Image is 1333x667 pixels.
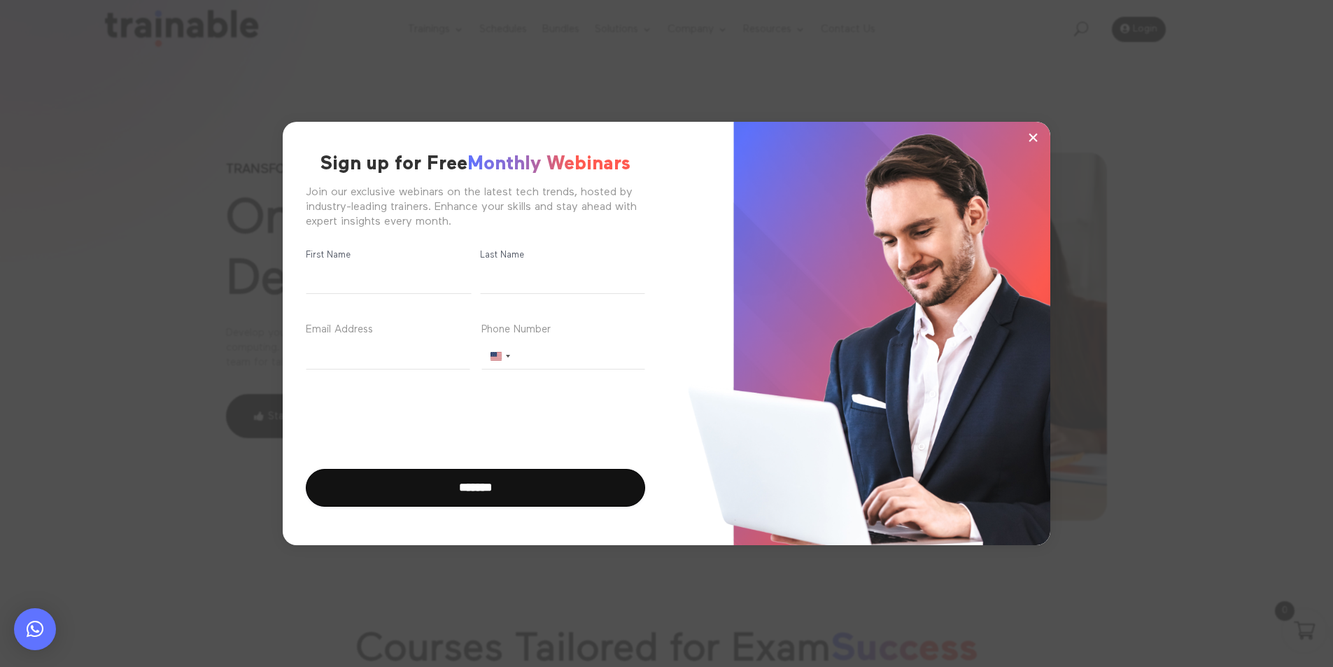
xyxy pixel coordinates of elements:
[1022,127,1043,148] button: ×
[306,249,472,262] label: First Name
[320,153,630,183] h2: Sign up for Free
[482,344,514,369] button: Selected country
[555,326,597,335] span: (Required)
[306,322,470,337] label: Email Address
[377,326,419,335] span: (Required)
[480,249,646,262] label: Last Name
[1027,127,1039,148] span: ×
[306,398,519,452] iframe: reCAPTCHA
[306,185,646,229] div: Join our exclusive webinars on the latest tech trends, hosted by industry-leading trainers. Enhan...
[481,322,646,337] label: Phone Number
[467,154,630,174] span: Monthly Webinars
